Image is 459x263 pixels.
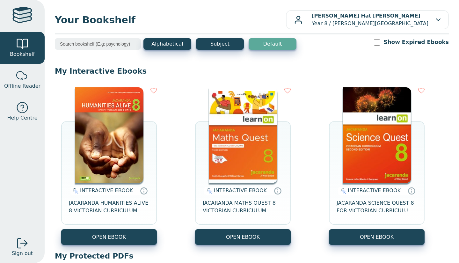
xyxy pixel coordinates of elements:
input: Search bookshelf (E.g: psychology) [55,38,141,50]
img: c004558a-e884-43ec-b87a-da9408141e80.jpg [209,87,277,183]
img: fffb2005-5288-ea11-a992-0272d098c78b.png [343,87,411,183]
img: interactive.svg [204,187,212,195]
img: bee2d5d4-7b91-e911-a97e-0272d098c78b.jpg [75,87,143,183]
p: My Interactive Ebooks [55,66,449,76]
span: INTERACTIVE EBOOK [80,187,133,194]
img: interactive.svg [338,187,346,195]
span: Offline Reader [4,82,40,90]
span: JACARANDA HUMANITIES ALIVE 8 VICTORIAN CURRICULUM LEARNON EBOOK 2E [69,199,149,215]
button: OPEN EBOOK [195,229,291,245]
a: Interactive eBooks are accessed online via the publisher’s portal. They contain interactive resou... [140,187,148,194]
span: Your Bookshelf [55,13,286,27]
span: INTERACTIVE EBOOK [348,187,401,194]
span: JACARANDA MATHS QUEST 8 VICTORIAN CURRICULUM LEARNON EBOOK 3E [203,199,283,215]
button: Subject [196,38,244,50]
img: interactive.svg [70,187,78,195]
span: Help Centre [7,114,37,122]
button: Alphabetical [143,38,191,50]
button: [PERSON_NAME] Hat [PERSON_NAME]Year 8 / [PERSON_NAME][GEOGRAPHIC_DATA] [286,10,449,29]
button: Default [249,38,296,50]
b: [PERSON_NAME] Hat [PERSON_NAME] [312,13,420,19]
a: Interactive eBooks are accessed online via the publisher’s portal. They contain interactive resou... [408,187,415,194]
button: OPEN EBOOK [329,229,425,245]
p: Year 8 / [PERSON_NAME][GEOGRAPHIC_DATA] [312,12,428,27]
span: Sign out [12,250,33,257]
p: My Protected PDFs [55,251,449,261]
span: JACARANDA SCIENCE QUEST 8 FOR VICTORIAN CURRICULUM LEARNON 2E EBOOK [337,199,417,215]
span: Bookshelf [10,50,35,58]
label: Show Expired Ebooks [383,38,449,46]
span: INTERACTIVE EBOOK [214,187,267,194]
button: OPEN EBOOK [61,229,157,245]
a: Interactive eBooks are accessed online via the publisher’s portal. They contain interactive resou... [274,187,281,194]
